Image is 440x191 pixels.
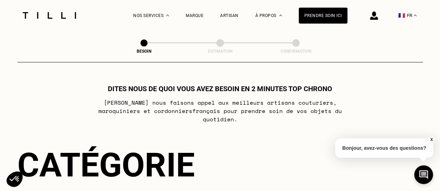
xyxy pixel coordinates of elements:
[414,15,417,16] img: menu déroulant
[428,136,435,144] button: X
[82,98,358,123] p: [PERSON_NAME] nous faisons appel aux meilleurs artisans couturiers , maroquiniers et cordonniers ...
[279,15,282,16] img: Menu déroulant à propos
[370,11,378,20] img: icône connexion
[398,12,405,19] span: 🇫🇷
[185,49,255,54] div: Estimation
[261,49,331,54] div: Confirmation
[220,13,239,18] a: Artisan
[335,138,433,158] p: Bonjour, avez-vous des questions?
[109,49,179,54] div: Besoin
[166,15,169,16] img: Menu déroulant
[108,85,332,93] h1: Dites nous de quoi vous avez besoin en 2 minutes top chrono
[17,146,423,184] div: Catégorie
[20,12,79,19] img: Logo du service de couturière Tilli
[299,8,347,24] a: Prendre soin ici
[186,13,203,18] a: Marque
